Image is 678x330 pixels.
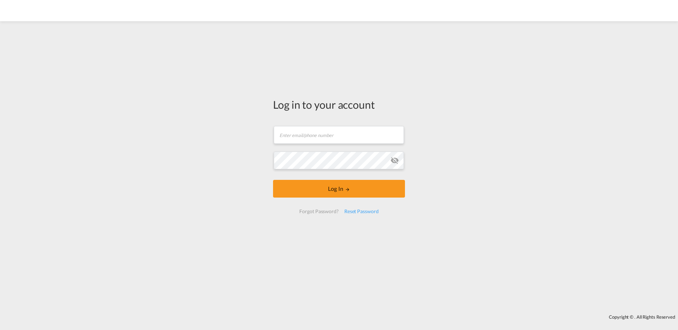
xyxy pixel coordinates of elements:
div: Log in to your account [273,97,405,112]
div: Forgot Password? [296,205,341,218]
md-icon: icon-eye-off [390,156,399,165]
input: Enter email/phone number [274,126,404,144]
button: LOGIN [273,180,405,198]
div: Reset Password [341,205,382,218]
